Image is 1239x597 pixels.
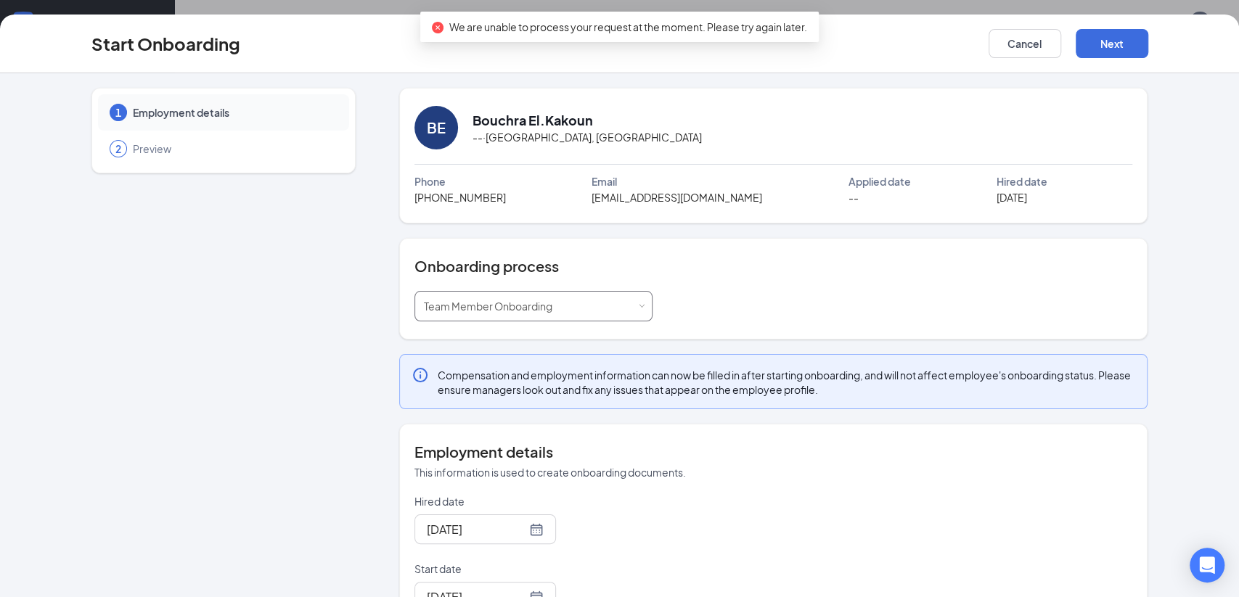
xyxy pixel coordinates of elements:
span: Email [592,173,617,189]
p: Start date [414,561,653,576]
div: Open Intercom Messenger [1190,548,1224,582]
span: Phone [414,173,446,189]
span: Hired date [996,173,1047,189]
span: [DATE] [996,189,1026,205]
svg: Info [412,366,429,384]
span: Preview [133,141,335,156]
span: We are unable to process your request at the moment. Please try again later. [449,20,807,33]
span: 2 [115,141,121,156]
span: close-circle [432,22,443,33]
span: [PHONE_NUMBER] [414,189,506,205]
span: Employment details [133,105,335,120]
p: This information is used to create onboarding documents. [414,465,1132,479]
div: BE [427,118,446,138]
input: Aug 27, 2025 [427,520,526,538]
span: -- [848,189,858,205]
p: Hired date [414,494,653,509]
span: 1 [115,105,121,120]
button: Next [1076,29,1148,58]
div: [object Object] [424,292,563,321]
span: -- · [GEOGRAPHIC_DATA], [GEOGRAPHIC_DATA] [473,129,702,145]
span: [EMAIL_ADDRESS][DOMAIN_NAME] [592,189,762,205]
h4: Onboarding process [414,256,1132,276]
span: Team Member Onboarding [424,300,552,313]
h2: Bouchra El.Kakoun [473,111,593,129]
span: Applied date [848,173,910,189]
h4: Employment details [414,442,1132,462]
h3: Start Onboarding [91,31,240,56]
span: Compensation and employment information can now be filled in after starting onboarding, and will ... [438,368,1135,397]
button: Cancel [989,29,1061,58]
